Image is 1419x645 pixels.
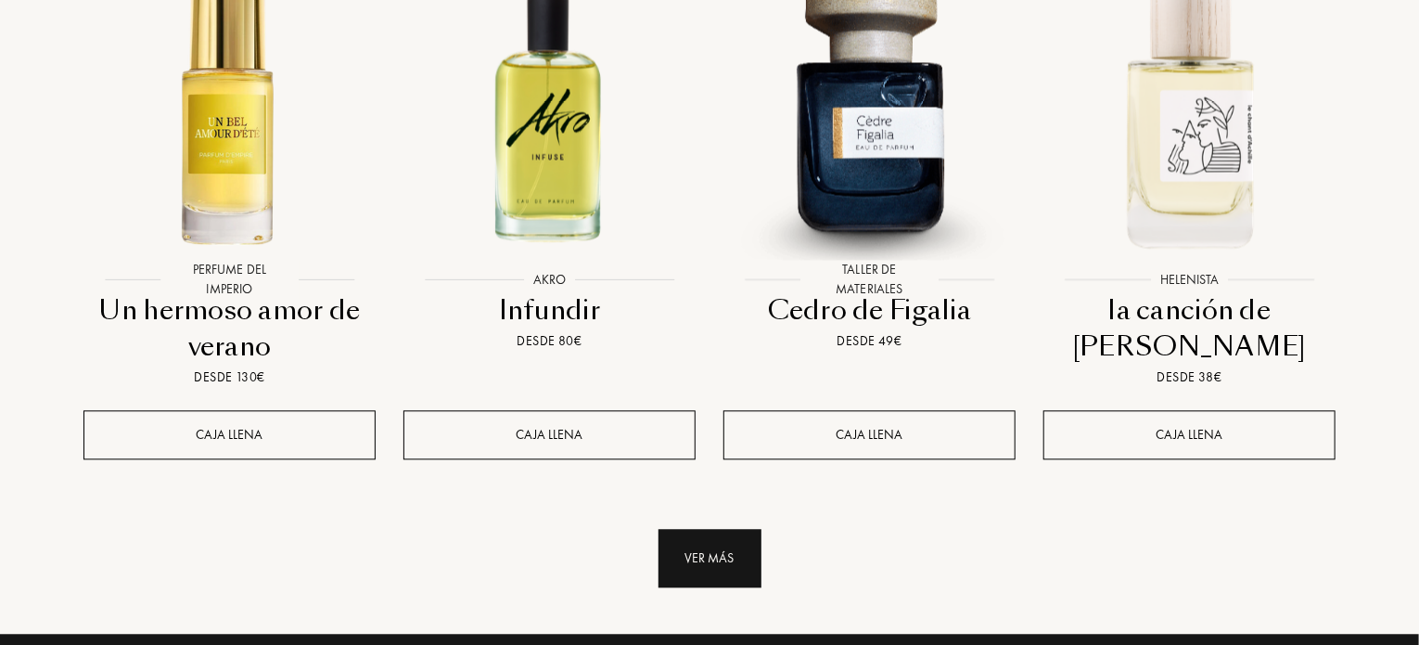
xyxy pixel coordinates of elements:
font: Desde 80€ [518,332,582,349]
font: Cedro de Figalia [768,292,971,329]
font: Desde 38€ [1157,368,1222,385]
font: Caja llena [517,426,583,443]
font: la canción de [PERSON_NAME] [1072,292,1307,365]
font: Un hermoso amor de verano [98,292,360,365]
font: Desde 49€ [837,332,902,349]
font: Caja llena [1157,426,1223,443]
font: Caja llena [837,426,903,443]
font: Ver más [685,549,735,566]
font: Caja llena [197,426,263,443]
font: Desde 130€ [194,368,264,385]
font: Infundir [499,292,600,329]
